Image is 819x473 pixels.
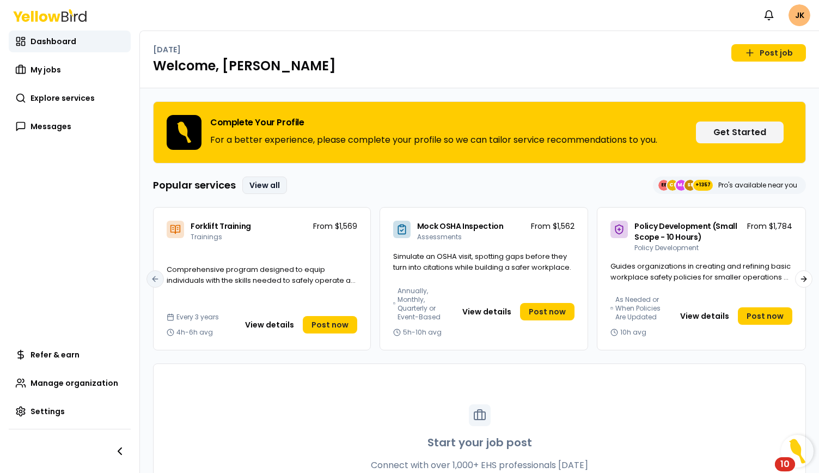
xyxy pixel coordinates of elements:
h3: Complete Your Profile [210,118,657,127]
span: 10h avg [620,328,646,337]
span: 4h-6h avg [176,328,213,337]
span: CE [667,180,678,191]
a: Post now [738,307,792,325]
button: Get Started [696,122,784,143]
span: Policy Development [634,243,699,252]
span: Annually, Monthly, Quarterly or Event-Based [398,287,447,322]
a: My jobs [9,59,131,81]
a: Messages [9,116,131,137]
span: 5h-10h avg [403,328,442,337]
a: View all [242,177,287,194]
span: Policy Development (Small Scope - 10 Hours) [634,221,737,242]
a: Post now [520,303,574,320]
span: As Needed or When Policies Are Updated [615,295,664,322]
span: MJ [676,180,687,191]
button: View details [674,307,736,325]
span: SE [684,180,695,191]
span: Explore services [30,93,95,104]
span: Forklift Training [191,221,251,232]
a: Manage organization [9,372,131,394]
span: EE [658,180,669,191]
button: View details [456,303,518,320]
button: Open Resource Center, 10 new notifications [781,435,814,468]
a: Explore services [9,87,131,109]
span: Mock OSHA Inspection [417,221,504,232]
h1: Welcome, [PERSON_NAME] [153,57,806,75]
button: View details [239,316,301,333]
h3: Popular services [153,178,236,193]
span: Dashboard [30,36,76,47]
a: Dashboard [9,31,131,52]
span: Post now [747,311,784,322]
p: Pro's available near you [718,181,797,190]
span: Manage organization [30,378,118,389]
p: From $1,562 [531,221,574,232]
span: Settings [30,406,65,417]
p: Connect with over 1,000+ EHS professionals [DATE] [371,459,588,472]
span: Comprehensive program designed to equip individuals with the skills needed to safely operate a fo... [167,264,356,296]
span: JK [789,4,810,26]
a: Post now [303,316,357,333]
a: Settings [9,401,131,422]
span: Trainings [191,232,222,241]
span: Assessments [417,232,462,241]
span: Refer & earn [30,349,80,360]
p: From $1,784 [747,221,792,232]
span: Every 3 years [176,313,219,322]
p: For a better experience, please complete your profile so we can tailor service recommendations to... [210,134,657,147]
a: Post job [731,44,806,62]
span: +1357 [695,180,711,191]
p: From $1,569 [313,221,357,232]
h3: Start your job post [427,435,532,450]
span: My jobs [30,64,61,75]
span: Messages [30,121,71,132]
div: Complete Your ProfileFor a better experience, please complete your profile so we can tailor servi... [153,101,806,163]
p: [DATE] [153,44,181,55]
span: Simulate an OSHA visit, spotting gaps before they turn into citations while building a safer work... [393,251,571,272]
span: Post now [311,319,349,330]
a: Refer & earn [9,344,131,366]
span: Guides organizations in creating and refining basic workplace safety policies for smaller operati... [610,261,791,293]
span: Post now [529,306,566,317]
